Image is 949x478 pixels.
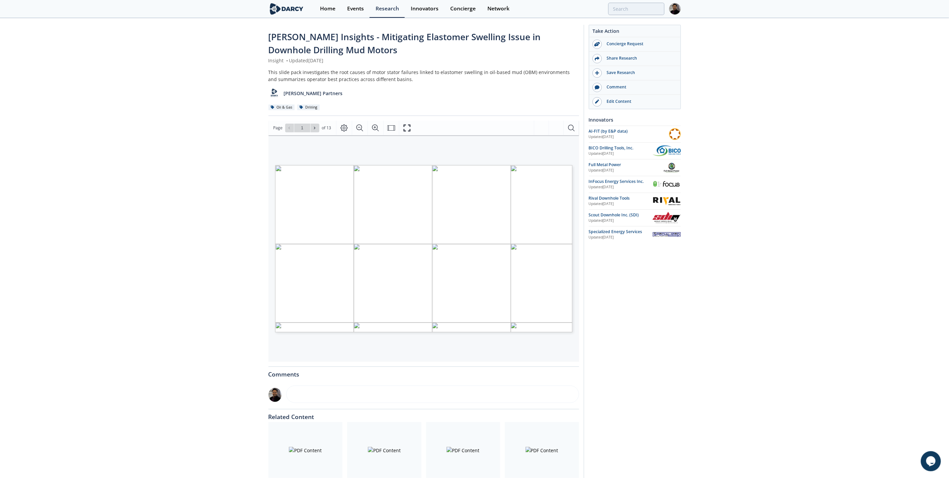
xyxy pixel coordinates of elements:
div: Innovators [411,6,439,11]
iframe: chat widget [921,451,942,471]
div: Home [320,6,335,11]
div: BICO Drilling Tools, Inc. [589,145,653,151]
div: Updated [DATE] [589,235,653,240]
div: Scout Downhole Inc. (SDI) [589,212,653,218]
div: Concierge Request [602,41,677,47]
a: Edit Content [589,95,681,109]
div: Updated [DATE] [589,151,653,156]
div: Events [347,6,364,11]
img: Specialized Energy Services [653,232,681,237]
div: Comments [268,367,579,378]
img: Full Metal Power [663,162,681,174]
div: Comment [602,84,677,90]
a: Specialized Energy Services Updated[DATE] Specialized Energy Services [589,229,681,241]
div: Edit Content [602,98,677,105]
img: Profile [669,3,681,15]
div: Rival Downhole Tools [589,195,653,201]
img: logo-wide.svg [268,3,305,15]
img: BICO Drilling Tools, Inc. [653,145,681,156]
div: Updated [DATE] [589,134,669,140]
div: Specialized Energy Services [589,229,653,235]
div: Save Research [602,70,677,76]
a: Full Metal Power Updated[DATE] Full Metal Power [589,162,681,174]
img: Rival Downhole Tools [653,197,681,205]
div: Related Content [268,409,579,420]
img: AI-FIT (by E&P data) [669,128,681,140]
div: Network [487,6,509,11]
div: Oil & Gas [268,105,295,111]
div: Drilling [297,105,320,111]
div: Share Research [602,55,677,61]
a: AI-FIT (by E&P data) Updated[DATE] AI-FIT (by E&P data) [589,128,681,140]
a: Scout Downhole Inc. (SDI) Updated[DATE] Scout Downhole Inc. (SDI) [589,212,681,224]
img: Scout Downhole Inc. (SDI) [653,212,681,224]
div: Innovators [589,114,681,126]
span: [PERSON_NAME] Insights - Mitigating Elastomer Swelling Issue in Downhole Drilling Mud Motors [268,31,541,56]
div: InFocus Energy Services Inc. [589,179,653,185]
div: This slide pack investigates the root causes of motor stator failures linked to elastomer swellin... [268,69,579,83]
div: Insight Updated [DATE] [268,57,579,64]
div: Take Action [589,27,681,37]
a: Rival Downhole Tools Updated[DATE] Rival Downhole Tools [589,195,681,207]
div: AI-FIT (by E&P data) [589,128,669,134]
div: Updated [DATE] [589,201,653,207]
img: 92797456-ae33-4003-90ad-aa7d548e479e [268,388,282,402]
span: • [285,57,289,64]
a: InFocus Energy Services Inc. Updated[DATE] InFocus Energy Services Inc. [589,179,681,190]
div: Full Metal Power [589,162,663,168]
img: InFocus Energy Services Inc. [653,180,681,189]
a: BICO Drilling Tools, Inc. Updated[DATE] BICO Drilling Tools, Inc. [589,145,681,157]
div: Updated [DATE] [589,185,653,190]
p: [PERSON_NAME] Partners [284,90,342,97]
div: Research [376,6,399,11]
div: Updated [DATE] [589,168,663,173]
div: Concierge [450,6,476,11]
input: Advanced Search [608,3,664,15]
div: Updated [DATE] [589,218,653,223]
